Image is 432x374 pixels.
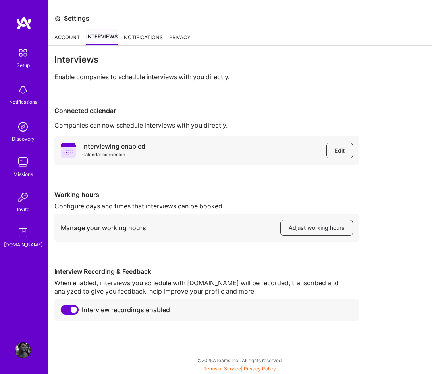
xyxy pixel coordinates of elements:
div: Companies can now schedule interviews with you directly. [54,121,426,130]
div: Notifications [124,29,163,45]
div: Notifications [9,98,37,106]
div: Interviewing enabled [82,142,145,151]
div: When enabled, interviews you schedule with [DOMAIN_NAME] will be recorded, transcribed and analyz... [54,279,359,296]
img: discovery [15,119,31,135]
div: Configure days and times that interviews can be booked [54,202,359,210]
img: bell [15,82,31,98]
div: Invite [17,205,29,214]
div: Discovery [12,135,35,143]
a: Terms of Service [204,366,241,372]
span: Edit [335,147,345,155]
div: Settings [64,14,89,23]
div: Interviews [86,29,118,45]
i: icon PurpleCalendar [61,143,76,158]
i: icon Settings [54,15,61,22]
img: setup [15,44,31,61]
img: User Avatar [15,342,31,358]
img: teamwork [15,154,31,170]
div: Enable companies to schedule interviews with you directly. [54,73,426,81]
span: | [204,366,276,372]
span: Adjust working hours [289,224,345,232]
span: Interview recordings enabled [82,306,170,314]
div: Calendar connected [82,151,145,159]
img: guide book [15,225,31,240]
img: logo [16,16,32,30]
button: Edit [326,143,353,158]
div: Interviews [54,55,426,63]
div: Setup [17,61,30,69]
div: © 2025 ATeams Inc., All rights reserved. [48,350,432,370]
div: [DOMAIN_NAME] [4,240,42,249]
button: Adjust working hours [280,220,353,236]
div: Missions [13,170,33,178]
img: Invite [15,189,31,205]
div: Interview Recording & Feedback [54,267,359,276]
div: Privacy [169,29,191,45]
div: Connected calendar [54,107,426,115]
div: Manage your working hours [61,224,146,232]
div: Working hours [54,191,359,199]
div: Account [54,29,80,45]
a: User Avatar [13,342,33,358]
a: Privacy Policy [244,366,276,372]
